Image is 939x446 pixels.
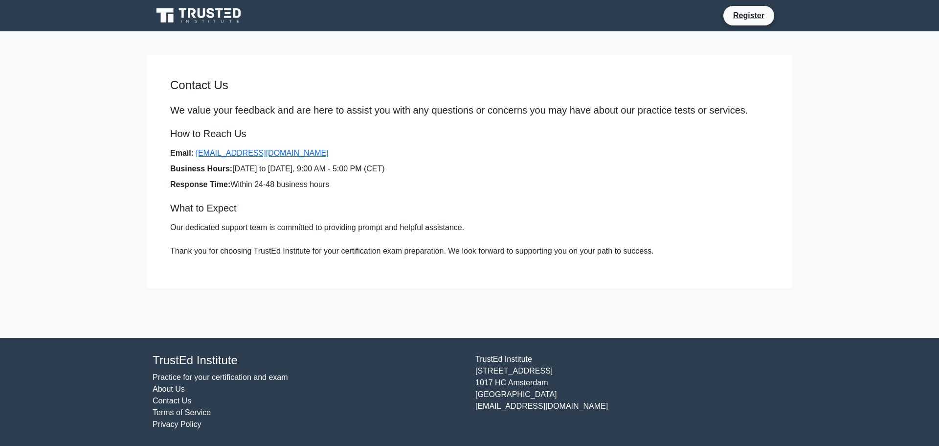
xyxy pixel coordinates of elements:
[170,104,769,116] p: We value your feedback and are here to assist you with any questions or concerns you may have abo...
[153,408,211,417] a: Terms of Service
[469,353,792,430] div: TrustEd Institute [STREET_ADDRESS] 1017 HC Amsterdam [GEOGRAPHIC_DATA] [EMAIL_ADDRESS][DOMAIN_NAME]
[170,222,769,234] p: Our dedicated support team is committed to providing prompt and helpful assistance.
[153,397,191,405] a: Contact Us
[153,353,464,368] h4: TrustEd Institute
[170,202,769,214] h5: What to Expect
[196,149,328,157] a: [EMAIL_ADDRESS][DOMAIN_NAME]
[153,373,288,381] a: Practice for your certification and exam
[170,128,769,140] h5: How to Reach Us
[727,9,770,22] a: Register
[153,420,201,428] a: Privacy Policy
[170,179,769,190] li: Within 24-48 business hours
[170,180,230,188] strong: Response Time:
[153,385,185,393] a: About Us
[170,78,769,93] h4: Contact Us
[170,245,769,257] p: Thank you for choosing TrustEd Institute for your certification exam preparation. We look forward...
[170,163,769,175] li: [DATE] to [DATE], 9:00 AM - 5:00 PM (CET)
[170,164,232,173] strong: Business Hours:
[170,149,194,157] strong: Email:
